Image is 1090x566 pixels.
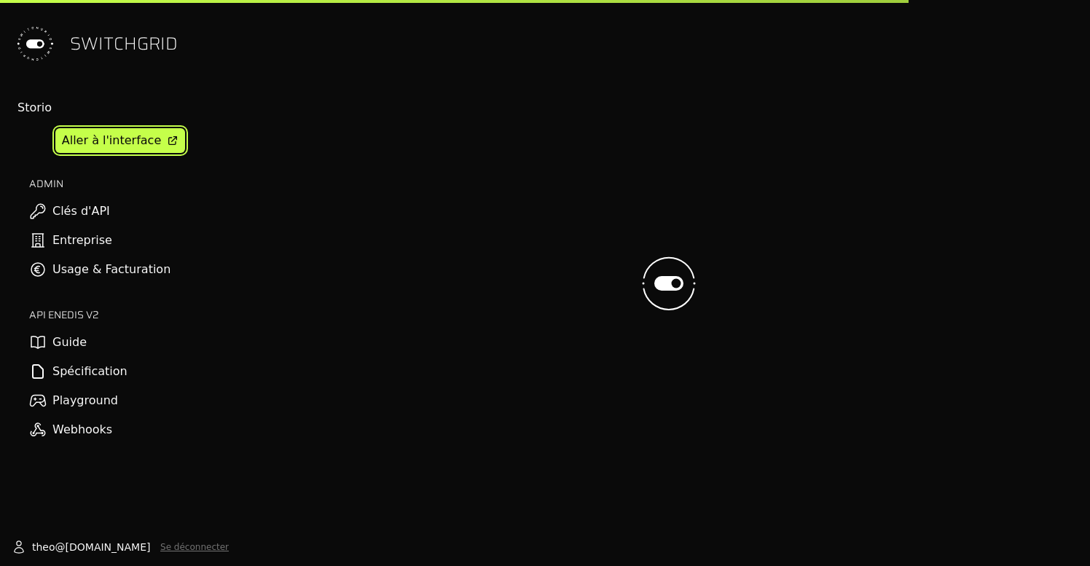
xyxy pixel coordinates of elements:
span: [DOMAIN_NAME] [66,540,151,554]
h2: ADMIN [29,176,240,191]
div: Storio [17,99,240,117]
span: theo [32,540,55,554]
h2: API ENEDIS v2 [29,307,240,322]
span: SWITCHGRID [70,32,178,55]
div: Aller à l'interface [62,132,161,149]
a: Aller à l'interface [55,128,185,153]
img: Switchgrid Logo [12,20,58,67]
button: Se déconnecter [160,541,229,553]
span: @ [55,540,66,554]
